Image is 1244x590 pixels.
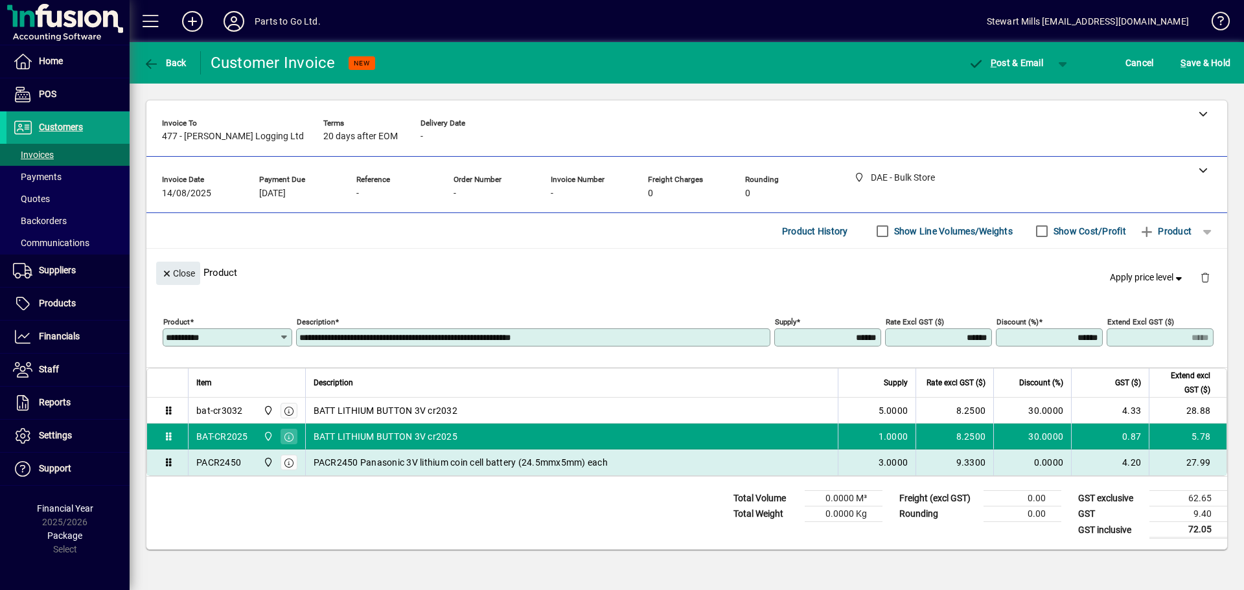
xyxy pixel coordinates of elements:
a: Support [6,453,130,485]
button: Product [1133,220,1198,243]
td: Rounding [893,506,984,522]
span: Product [1139,221,1192,242]
span: Invoices [13,150,54,160]
td: 9.40 [1149,506,1227,522]
button: Apply price level [1105,266,1190,289]
span: Extend excl GST ($) [1157,369,1210,397]
span: Support [39,463,71,473]
span: ost & Email [968,58,1043,68]
span: [DATE] [259,188,286,199]
td: 0.87 [1071,424,1149,449]
span: Cancel [1125,52,1154,73]
span: Staff [39,364,59,374]
td: GST exclusive [1072,491,1149,506]
span: Customers [39,122,83,132]
td: 30.0000 [993,424,1071,449]
button: Save & Hold [1177,51,1234,74]
mat-label: Extend excl GST ($) [1107,317,1174,326]
mat-label: Description [297,317,335,326]
a: Payments [6,166,130,188]
span: - [551,188,553,199]
span: NEW [354,59,370,67]
span: Communications [13,238,89,248]
app-page-header-button: Close [153,267,203,278]
a: Staff [6,354,130,386]
a: Quotes [6,188,130,210]
td: 5.78 [1149,424,1227,449]
span: 5.0000 [879,404,908,417]
span: Close [161,263,195,284]
app-page-header-button: Back [130,51,201,74]
div: Product [146,249,1227,296]
span: - [420,131,423,142]
td: 4.33 [1071,398,1149,424]
div: Parts to Go Ltd. [255,11,321,32]
td: GST [1072,506,1149,522]
span: Discount (%) [1019,376,1063,390]
td: 0.0000 M³ [805,491,882,506]
span: 3.0000 [879,456,908,469]
span: - [356,188,359,199]
label: Show Cost/Profit [1051,225,1126,238]
button: Add [172,10,213,33]
button: Delete [1190,262,1221,293]
td: 0.0000 [993,449,1071,475]
td: Total Volume [727,491,805,506]
span: 477 - [PERSON_NAME] Logging Ltd [162,131,304,142]
td: 27.99 [1149,449,1227,475]
span: GST ($) [1115,376,1141,390]
td: 0.00 [984,506,1061,522]
span: 20 days after EOM [323,131,398,142]
span: Product History [782,221,848,242]
span: ave & Hold [1181,52,1230,73]
a: Reports [6,387,130,419]
a: Backorders [6,210,130,232]
button: Back [140,51,190,74]
button: Post & Email [962,51,1050,74]
span: BATT LITHIUM BUTTON 3V cr2025 [314,430,457,443]
div: PACR2450 [196,456,241,469]
span: S [1181,58,1186,68]
span: DAE - Bulk Store [260,429,275,444]
span: Quotes [13,194,50,204]
div: Stewart Mills [EMAIL_ADDRESS][DOMAIN_NAME] [987,11,1189,32]
span: Payments [13,172,62,182]
button: Close [156,262,200,285]
a: POS [6,78,130,111]
span: Back [143,58,187,68]
button: Profile [213,10,255,33]
td: 0.00 [984,491,1061,506]
mat-label: Discount (%) [996,317,1039,326]
span: Financial Year [37,503,93,514]
td: 30.0000 [993,398,1071,424]
app-page-header-button: Delete [1190,271,1221,283]
button: Cancel [1122,51,1157,74]
td: 28.88 [1149,398,1227,424]
span: - [454,188,456,199]
a: Home [6,45,130,78]
a: Settings [6,420,130,452]
span: Package [47,530,82,541]
mat-label: Product [163,317,190,326]
span: Backorders [13,216,67,226]
span: 0 [745,188,750,199]
a: Knowledge Base [1202,3,1228,45]
span: Description [314,376,353,390]
a: Financials [6,321,130,353]
a: Invoices [6,144,130,166]
span: Supply [884,376,908,390]
span: Item [196,376,212,390]
span: Products [39,298,76,308]
td: Total Weight [727,506,805,522]
a: Communications [6,232,130,254]
div: bat-cr3032 [196,404,243,417]
div: 9.3300 [924,456,985,469]
span: Settings [39,430,72,440]
td: 62.65 [1149,491,1227,506]
span: P [991,58,996,68]
span: Reports [39,397,71,407]
mat-label: Rate excl GST ($) [886,317,944,326]
button: Product History [777,220,853,243]
div: 8.2500 [924,404,985,417]
div: Customer Invoice [211,52,336,73]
